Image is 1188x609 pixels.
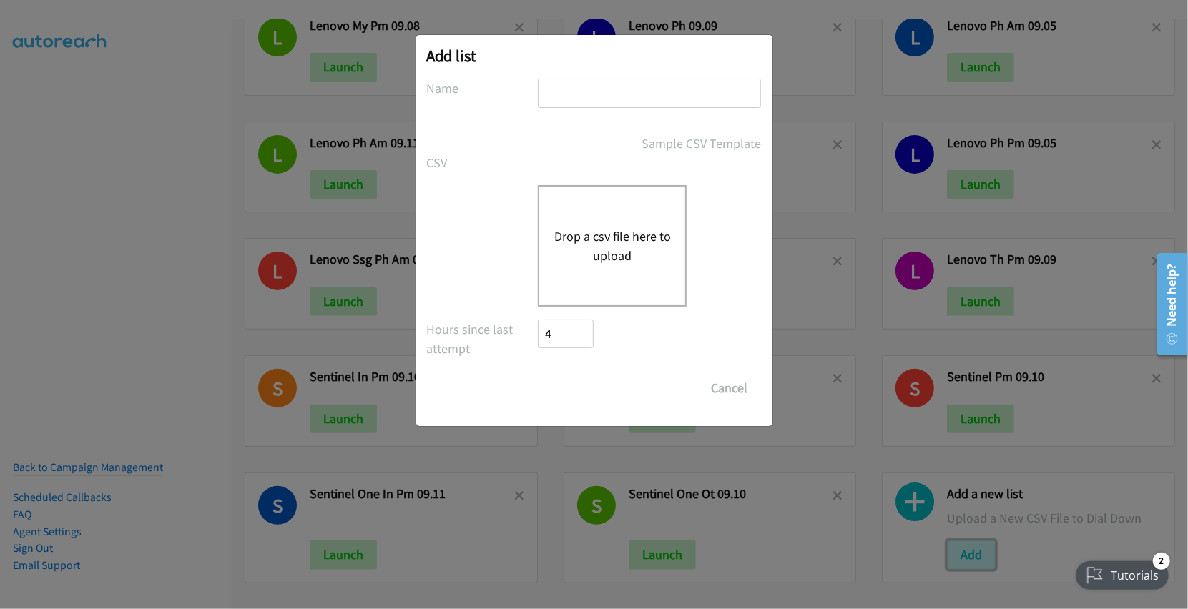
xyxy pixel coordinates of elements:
button: Cancel [698,374,762,402]
iframe: Checklist [1067,547,1177,598]
label: CSV [427,153,539,172]
iframe: Resource Center [1147,247,1188,361]
button: Drop a csv file here to upload [554,227,671,265]
label: Hours since last attempt [427,320,539,358]
h2: Add list [427,46,762,66]
a: Sample CSV Template [642,134,762,153]
label: Name [427,79,539,98]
